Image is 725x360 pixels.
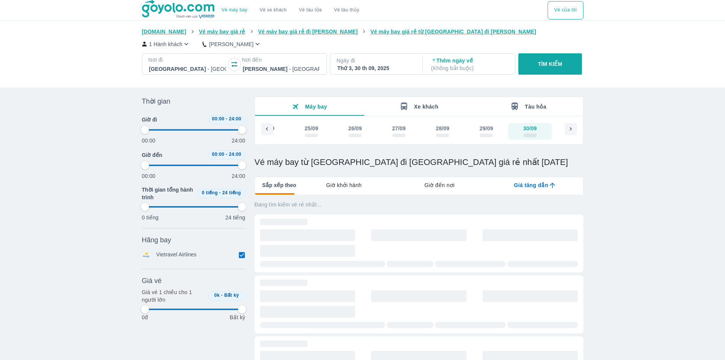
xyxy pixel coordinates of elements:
span: Vé máy bay giá rẻ từ [GEOGRAPHIC_DATA] đi [PERSON_NAME] [370,29,536,35]
a: Vé xe khách [260,7,287,13]
span: 0 tiếng [202,190,218,195]
div: 29/09 [480,125,493,132]
span: - [226,152,227,157]
span: Giờ đi [142,116,157,123]
span: Vé máy bay giá rẻ [199,29,245,35]
p: Đang tìm kiếm vé rẻ nhất... [255,201,583,208]
p: TÌM KIẾM [538,60,562,68]
span: [DOMAIN_NAME] [142,29,186,35]
span: Xe khách [414,104,438,110]
div: choose transportation mode [548,1,583,19]
a: Vé tàu lửa [293,1,328,19]
span: Thời gian tổng hành trình [142,186,194,201]
span: Vé máy bay giá rẻ đi [PERSON_NAME] [258,29,358,35]
h1: Vé máy bay từ [GEOGRAPHIC_DATA] đi [GEOGRAPHIC_DATA] giá rẻ nhất [DATE] [255,157,583,168]
nav: breadcrumb [142,28,583,35]
div: choose transportation mode [215,1,365,19]
span: - [221,293,223,298]
p: Bất kỳ [229,314,245,321]
p: 0 tiếng [142,214,159,221]
p: Nơi đi [148,56,227,64]
div: 25/09 [304,125,318,132]
div: 27/09 [392,125,406,132]
span: Tàu hỏa [525,104,547,110]
p: Giá vé 1 chiều cho 1 người lớn [142,288,205,304]
p: Thêm ngày về [431,57,508,72]
span: Giờ đến [142,151,163,159]
div: lab API tabs example [296,177,583,193]
p: 24:00 [232,137,245,144]
span: 24:00 [229,116,241,122]
span: Sắp xếp theo [262,181,296,189]
span: Giá tăng dần [514,181,548,189]
button: 1 Hành khách [142,40,191,48]
span: Bất kỳ [224,293,239,298]
span: Giờ khởi hành [326,181,362,189]
p: 24:00 [232,172,245,180]
span: Thời gian [142,97,170,106]
button: Vé của tôi [548,1,583,19]
div: Thứ 3, 30 th 09, 2025 [337,64,414,72]
span: Giờ đến nơi [424,181,454,189]
span: 24:00 [229,152,241,157]
p: 00:00 [142,172,156,180]
p: 1 Hành khách [149,40,183,48]
span: Giá vé [142,276,162,285]
div: 30/09 [523,125,537,132]
p: 00:00 [142,137,156,144]
button: [PERSON_NAME] [202,40,261,48]
p: Ngày đi [336,57,415,64]
span: - [226,116,227,122]
a: Vé máy bay [221,7,247,13]
p: Vietravel Airlines [156,251,197,259]
p: 0đ [142,314,148,321]
span: Hãng bay [142,235,171,245]
span: 00:00 [212,116,225,122]
p: [PERSON_NAME] [209,40,253,48]
p: 24 tiếng [225,214,245,221]
div: 26/09 [348,125,362,132]
span: 0k [214,293,220,298]
span: 00:00 [212,152,225,157]
span: Máy bay [305,104,327,110]
p: ( Không bắt buộc ) [431,64,508,72]
span: 24 tiếng [222,190,241,195]
span: - [219,190,221,195]
button: Vé tàu thủy [328,1,365,19]
p: Nơi đến [242,56,320,64]
div: 28/09 [436,125,449,132]
button: TÌM KIẾM [518,53,582,75]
